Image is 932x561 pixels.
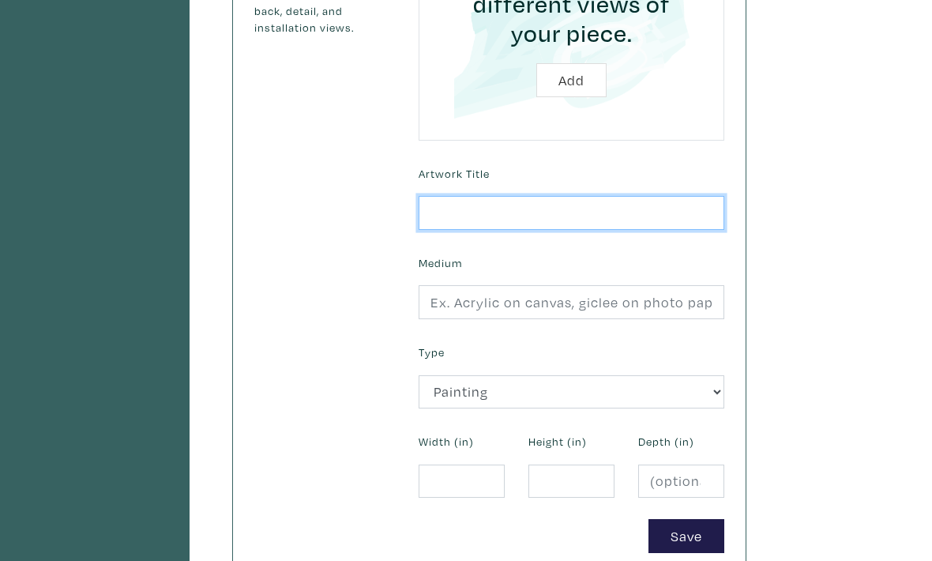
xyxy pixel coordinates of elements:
input: Ex. Acrylic on canvas, giclee on photo paper [419,286,724,320]
label: Width (in) [419,434,474,451]
label: Type [419,345,445,362]
label: Artwork Title [419,166,490,183]
label: Medium [419,255,462,273]
label: Height (in) [528,434,587,451]
input: (optional) [638,465,724,499]
button: Save [648,520,724,554]
label: Depth (in) [638,434,694,451]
